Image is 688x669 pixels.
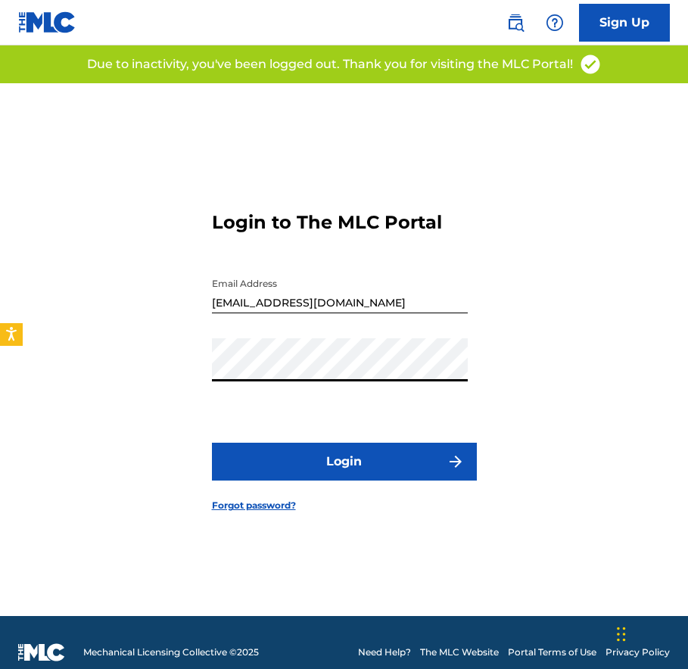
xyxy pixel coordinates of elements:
h3: Login to The MLC Portal [212,211,442,234]
iframe: Chat Widget [612,596,688,669]
span: Mechanical Licensing Collective © 2025 [83,646,259,659]
img: access [579,53,602,76]
a: Sign Up [579,4,670,42]
img: help [546,14,564,32]
div: Drag [617,611,626,657]
a: Privacy Policy [606,646,670,659]
button: Login [212,443,477,481]
img: MLC Logo [18,11,76,33]
div: Help [540,8,570,38]
img: f7272a7cc735f4ea7f67.svg [447,453,465,471]
a: Portal Terms of Use [508,646,596,659]
img: search [506,14,525,32]
a: Forgot password? [212,499,296,512]
img: logo [18,643,65,661]
a: The MLC Website [420,646,499,659]
a: Need Help? [358,646,411,659]
a: Public Search [500,8,531,38]
p: Due to inactivity, you've been logged out. Thank you for visiting the MLC Portal! [87,55,573,73]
